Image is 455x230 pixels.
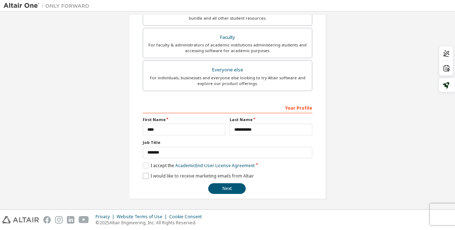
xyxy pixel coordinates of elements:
[230,117,312,122] label: Last Name
[147,32,308,42] div: Faculty
[2,216,39,224] img: altair_logo.svg
[117,214,169,220] div: Website Terms of Use
[147,42,308,54] div: For faculty & administrators of academic institutions administering students and accessing softwa...
[147,75,308,86] div: For individuals, businesses and everyone else looking to try Altair software and explore our prod...
[143,173,254,179] label: I would like to receive marketing emails from Altair
[143,140,312,145] label: Job Title
[147,10,308,21] div: For currently enrolled students looking to access the free Altair Student Edition bundle and all ...
[175,162,255,169] a: Academic End-User License Agreement
[43,216,51,224] img: facebook.svg
[147,65,308,75] div: Everyone else
[79,216,89,224] img: youtube.svg
[143,102,312,113] div: Your Profile
[208,183,246,194] button: Next
[4,2,93,9] img: Altair One
[67,216,74,224] img: linkedin.svg
[143,117,225,122] label: First Name
[143,162,255,169] label: I accept the
[169,214,206,220] div: Cookie Consent
[96,214,117,220] div: Privacy
[96,220,206,226] p: © 2025 Altair Engineering, Inc. All Rights Reserved.
[55,216,63,224] img: instagram.svg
